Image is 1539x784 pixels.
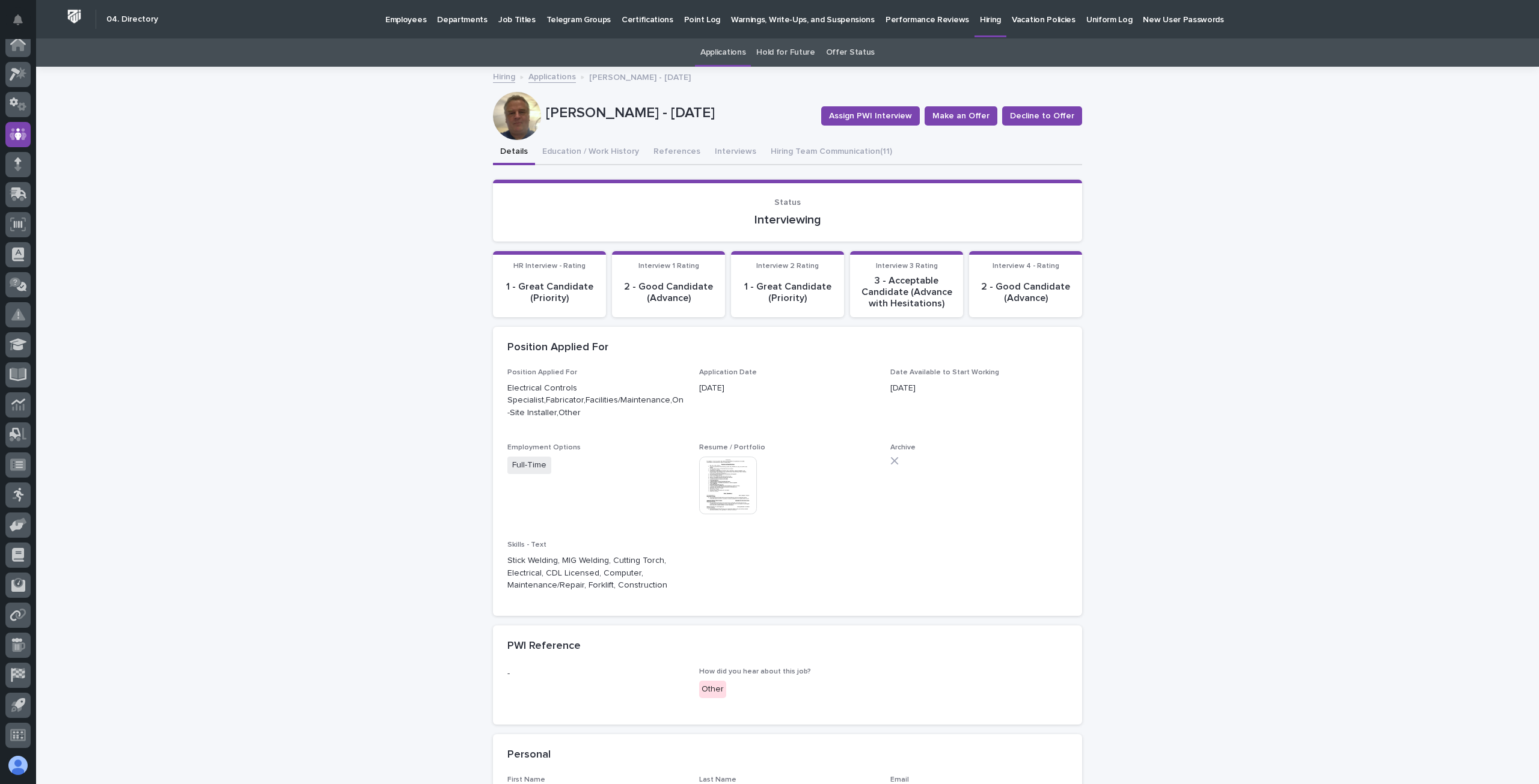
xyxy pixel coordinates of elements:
[106,14,158,25] h2: 04. Directory
[890,776,909,783] span: Email
[756,38,815,67] a: Hold for Future
[925,106,997,126] button: Make an Offer
[535,140,646,165] button: Education / Work History
[890,382,1068,395] p: [DATE]
[1010,110,1074,122] span: Decline to Offer
[513,263,586,270] span: HR Interview - Rating
[699,776,736,783] span: Last Name
[507,213,1068,227] p: Interviewing
[699,369,757,376] span: Application Date
[826,38,875,67] a: Offer Status
[507,341,608,354] h2: Position Applied For
[763,140,899,165] button: Hiring Team Communication (11)
[493,69,515,83] a: Hiring
[507,444,581,451] span: Employment Options
[993,263,1059,270] span: Interview 4 - Rating
[507,749,551,762] h2: Personal
[699,382,877,395] p: [DATE]
[589,70,691,83] p: [PERSON_NAME] - [DATE]
[857,275,956,310] p: 3 - Acceptable Candidate (Advance with Hesitations)
[890,444,916,451] span: Archive
[638,263,699,270] span: Interview 1 Rating
[699,681,726,698] div: Other
[821,106,920,126] button: Assign PWI Interview
[699,668,811,675] span: How did you hear about this job?
[500,281,599,304] p: 1 - Great Candidate (Priority)
[507,667,685,680] p: -
[932,110,990,122] span: Make an Offer
[507,382,685,419] p: Electrical Controls Specialist,Fabricator,Facilities/Maintenance,On-Site Installer,Other
[829,110,912,122] span: Assign PWI Interview
[876,263,938,270] span: Interview 3 Rating
[5,7,31,32] button: Notifications
[528,69,576,83] a: Applications
[700,38,745,67] a: Applications
[507,555,685,592] p: Stick Welding, MIG Welding, Cutting Torch, Electrical, CDL Licensed, Computer, Maintenance/Repair...
[507,457,551,474] span: Full-Time
[976,281,1075,304] p: 2 - Good Candidate (Advance)
[507,640,581,653] h2: PWI Reference
[646,140,708,165] button: References
[708,140,763,165] button: Interviews
[890,369,999,376] span: Date Available to Start Working
[507,541,546,548] span: Skills - Text
[507,369,577,376] span: Position Applied For
[619,281,718,304] p: 2 - Good Candidate (Advance)
[774,198,801,207] span: Status
[1002,106,1082,126] button: Decline to Offer
[63,5,85,28] img: Workspace Logo
[15,14,31,34] div: Notifications
[756,263,819,270] span: Interview 2 Rating
[699,444,765,451] span: Resume / Portfolio
[507,776,545,783] span: First Name
[738,281,837,304] p: 1 - Great Candidate (Priority)
[546,105,812,122] p: [PERSON_NAME] - [DATE]
[493,140,535,165] button: Details
[5,753,31,778] button: users-avatar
